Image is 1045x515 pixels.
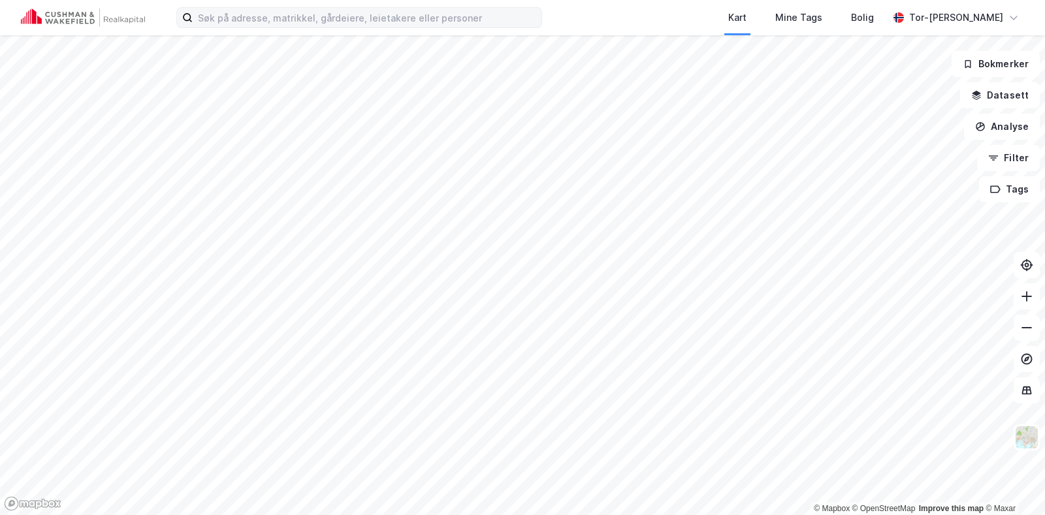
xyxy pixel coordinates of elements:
a: Mapbox [814,504,850,513]
a: OpenStreetMap [852,504,916,513]
button: Tags [979,176,1040,202]
img: cushman-wakefield-realkapital-logo.202ea83816669bd177139c58696a8fa1.svg [21,8,145,27]
button: Bokmerker [952,51,1040,77]
button: Datasett [960,82,1040,108]
a: Improve this map [919,504,984,513]
div: Tor-[PERSON_NAME] [909,10,1003,25]
button: Filter [977,145,1040,171]
div: Mine Tags [775,10,822,25]
img: Z [1014,425,1039,450]
iframe: Chat Widget [980,452,1045,515]
input: Søk på adresse, matrikkel, gårdeiere, leietakere eller personer [193,8,541,27]
div: Kontrollprogram for chat [980,452,1045,515]
div: Bolig [851,10,874,25]
div: Kart [728,10,747,25]
a: Mapbox homepage [4,496,61,511]
button: Analyse [964,114,1040,140]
